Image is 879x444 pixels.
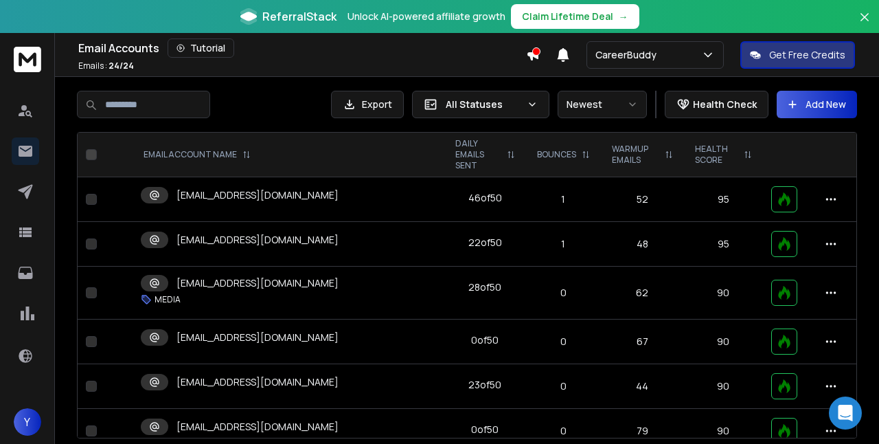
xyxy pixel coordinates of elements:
p: [EMAIL_ADDRESS][DOMAIN_NAME] [176,233,339,247]
p: [EMAIL_ADDRESS][DOMAIN_NAME] [176,331,339,344]
p: 1 [534,237,593,251]
p: MEDIA [155,294,181,305]
span: 24 / 24 [109,60,134,71]
p: DAILY EMAILS SENT [455,138,501,171]
p: [EMAIL_ADDRESS][DOMAIN_NAME] [176,188,339,202]
div: Open Intercom Messenger [829,397,862,430]
button: Add New [777,91,857,118]
td: 90 [684,320,763,364]
td: 48 [601,222,684,267]
div: 23 of 50 [468,378,501,392]
p: 1 [534,192,593,206]
p: Health Check [693,98,757,111]
p: Unlock AI-powered affiliate growth [347,10,505,23]
button: Newest [558,91,647,118]
div: 22 of 50 [468,236,502,249]
td: 52 [601,177,684,222]
p: All Statuses [446,98,521,111]
p: [EMAIL_ADDRESS][DOMAIN_NAME] [176,420,339,434]
p: BOUNCES [537,149,576,160]
p: 0 [534,424,593,438]
p: WARMUP EMAILS [612,144,659,166]
td: 95 [684,222,763,267]
td: 90 [684,267,763,320]
div: Email Accounts [78,38,526,58]
td: 90 [684,364,763,409]
div: 46 of 50 [468,191,502,205]
p: HEALTH SCORE [695,144,738,166]
p: Emails : [78,60,134,71]
button: Export [331,91,404,118]
button: Health Check [665,91,768,118]
span: ReferralStack [262,8,336,25]
p: 0 [534,286,593,300]
p: 0 [534,335,593,348]
div: 0 of 50 [471,333,499,347]
td: 67 [601,320,684,364]
div: 0 of 50 [471,423,499,436]
td: 62 [601,267,684,320]
p: CareerBuddy [595,48,662,62]
button: Y [14,408,41,436]
p: 0 [534,379,593,393]
p: Get Free Credits [769,48,845,62]
div: EMAIL ACCOUNT NAME [144,149,251,160]
td: 95 [684,177,763,222]
button: Claim Lifetime Deal→ [511,4,639,29]
div: 28 of 50 [468,280,501,294]
p: [EMAIL_ADDRESS][DOMAIN_NAME] [176,375,339,389]
p: [EMAIL_ADDRESS][DOMAIN_NAME] [176,276,339,290]
span: → [619,10,628,23]
button: Get Free Credits [740,41,855,69]
button: Close banner [856,8,874,41]
td: 44 [601,364,684,409]
button: Tutorial [168,38,234,58]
